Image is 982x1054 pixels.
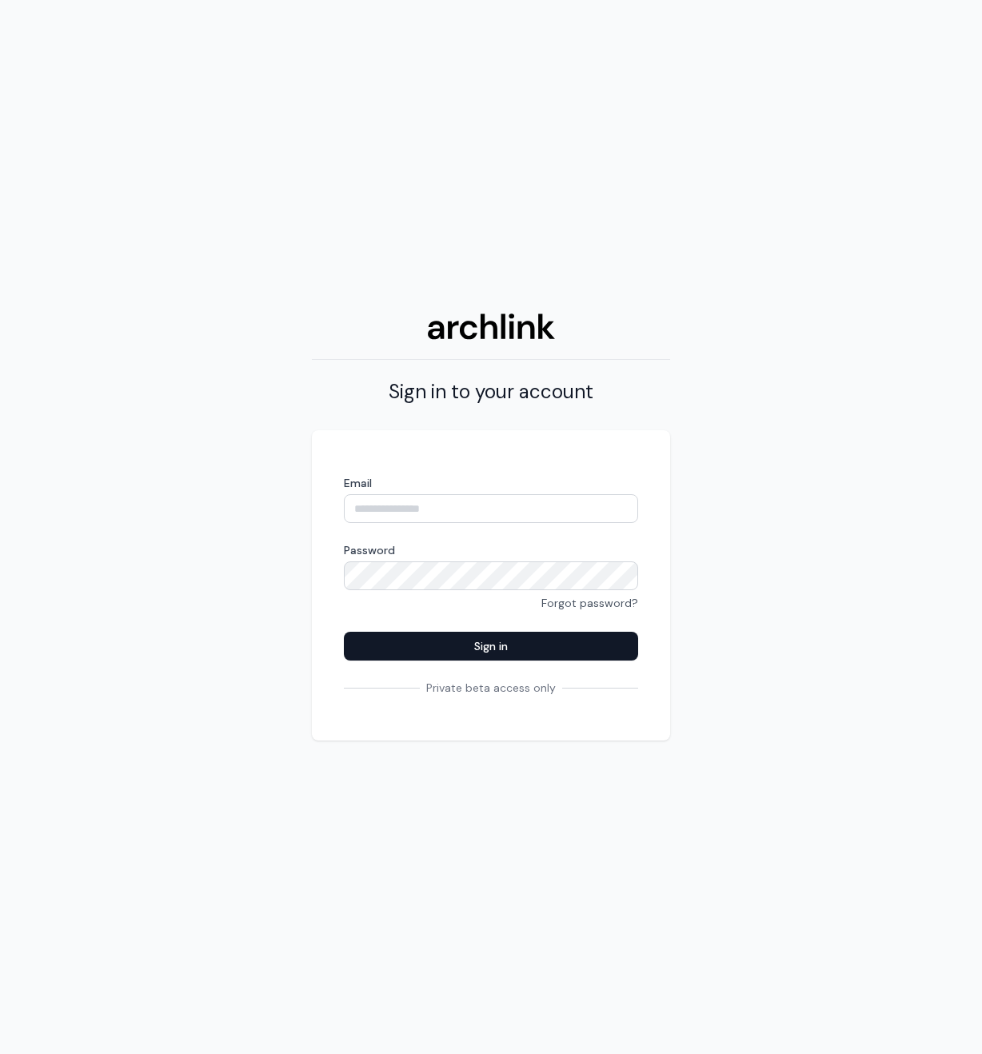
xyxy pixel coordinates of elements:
span: Private beta access only [420,680,562,696]
label: Password [344,542,638,558]
label: Email [344,475,638,491]
img: Archlink [427,313,555,340]
button: Sign in [344,632,638,661]
a: Forgot password? [541,596,638,610]
h2: Sign in to your account [312,379,670,405]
